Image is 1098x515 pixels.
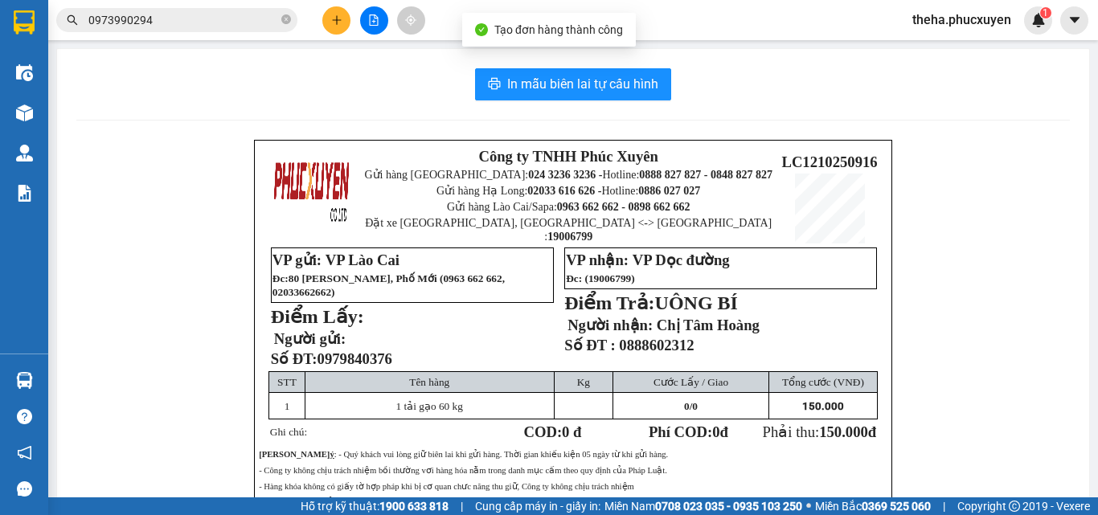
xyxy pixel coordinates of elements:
strong: Số ĐT : [564,337,616,354]
span: file-add [368,14,379,26]
span: 150.000 [802,400,844,412]
strong: Điểm Lấy: [271,306,364,327]
img: logo-vxr [14,10,35,35]
span: Tạo đơn hàng thành công [494,23,623,36]
span: Chị Tâm Hoàng [657,317,760,333]
span: Gửi hàng Hạ Long: Hotline: [436,185,700,197]
span: - Hàng khóa không có giấy tờ hợp pháp khi bị cơ quan chưc năng thu giữ, Công ty không chịu trách ... [259,482,634,491]
strong: [PERSON_NAME] [259,450,330,459]
span: theha.phucxuyen [899,10,1024,30]
span: 1 [285,400,290,412]
button: file-add [360,6,388,35]
span: question-circle [17,409,32,424]
span: ⚪️ [806,503,811,509]
span: Tên hàng [409,376,449,388]
strong: ý [330,450,334,459]
strong: Phí COD: đ [649,423,728,440]
span: 1 [1043,7,1048,18]
span: Đc: ( [566,272,635,284]
img: solution-icon [16,185,33,202]
span: UÔNG BÍ [655,292,738,313]
strong: 0886 027 027 [638,185,700,197]
strong: Điểm Trả: [564,292,654,313]
span: | [461,497,463,515]
img: warehouse-icon [16,104,33,121]
span: plus [331,14,342,26]
button: plus [322,6,350,35]
span: search [67,14,78,26]
sup: 1 [1040,7,1051,18]
span: check-circle [475,23,488,36]
span: close-circle [281,13,291,28]
strong: 024 3236 3236 - [528,169,602,181]
strong: 19006799 [547,231,592,243]
strong: VP gửi: [272,251,322,268]
strong: 02033 616 626 - [527,185,601,197]
span: notification [17,445,32,460]
span: 0 đ [562,423,581,440]
span: copyright [1009,501,1020,512]
span: LC1210250916 [781,153,877,170]
span: message [17,481,32,497]
span: : [285,272,288,284]
span: đ [868,423,876,440]
span: Hỗ trợ kỹ thuật: [301,497,449,515]
span: Cung cấp máy in - giấy in: [475,497,600,515]
span: Gửi hàng [GEOGRAPHIC_DATA]: Hotline: [364,169,772,181]
span: 0963 662 662, 02033662662) [272,272,505,298]
span: Cước Lấy / Giao [653,376,728,388]
span: Phải thu: [763,423,877,440]
strong: 1900 633 818 [379,500,449,513]
span: 0979840376 [318,350,392,367]
span: VP Dọc đường [633,251,730,268]
strong: VP nhận: [566,251,629,268]
span: Kg [577,376,590,388]
span: Ghi chú: [270,426,307,438]
img: warehouse-icon [16,145,33,161]
span: STT [277,376,297,388]
strong: 0888 827 827 - 0848 827 827 [639,169,772,181]
img: icon-new-feature [1031,13,1046,27]
input: Tìm tên, số ĐT hoặc mã đơn [88,11,278,29]
span: - Công ty không chịu trách nhiệm bồi thường vơi hàng hóa nằm trong danh mục cấm theo quy định của... [259,466,667,475]
button: printerIn mẫu biên lai tự cấu hình [475,68,671,100]
span: aim [405,14,416,26]
strong: 0963 662 662 - 0898 662 662 [557,201,690,213]
span: caret-down [1067,13,1082,27]
span: close-circle [281,14,291,24]
span: 1 tải gạo 60 kg [396,400,463,412]
span: Gửi hàng Lào Cai/Sapa: [447,201,690,213]
span: VP Lào Cai [326,251,399,268]
button: caret-down [1060,6,1088,35]
span: 0888602312 [619,337,694,354]
span: 19006799) [588,272,635,284]
img: warehouse-icon [16,64,33,81]
strong: COD: [523,423,581,440]
strong: Người nhận: [567,317,653,333]
strong: Số ĐT: [271,350,392,367]
strong: Công ty TNHH Phúc Xuyên [478,148,658,165]
span: 0 [684,400,690,412]
strong: 0369 525 060 [862,500,931,513]
span: 150.000 [819,423,868,440]
span: Người gửi: [274,330,346,347]
span: /0 [684,400,698,412]
span: Miền Nam [604,497,802,515]
button: aim [397,6,425,35]
span: Miền Bắc [815,497,931,515]
span: Đặt xe [GEOGRAPHIC_DATA], [GEOGRAPHIC_DATA] <-> [GEOGRAPHIC_DATA] : [365,217,772,243]
span: | [943,497,945,515]
span: In mẫu biên lai tự cấu hình [507,74,658,94]
img: warehouse-icon [16,372,33,389]
span: : - Quý khách vui lòng giữ biên lai khi gửi hàng. Thời gian khiếu kiện 05 ngày từ khi gửi hàng. [259,450,668,459]
strong: 0708 023 035 - 0935 103 250 [655,500,802,513]
span: printer [488,77,501,92]
span: Đc 80 [PERSON_NAME], Phố Mới ( [272,272,505,298]
img: logo [272,151,351,230]
span: 0 [712,423,719,440]
span: Tổng cước (VNĐ) [782,376,864,388]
